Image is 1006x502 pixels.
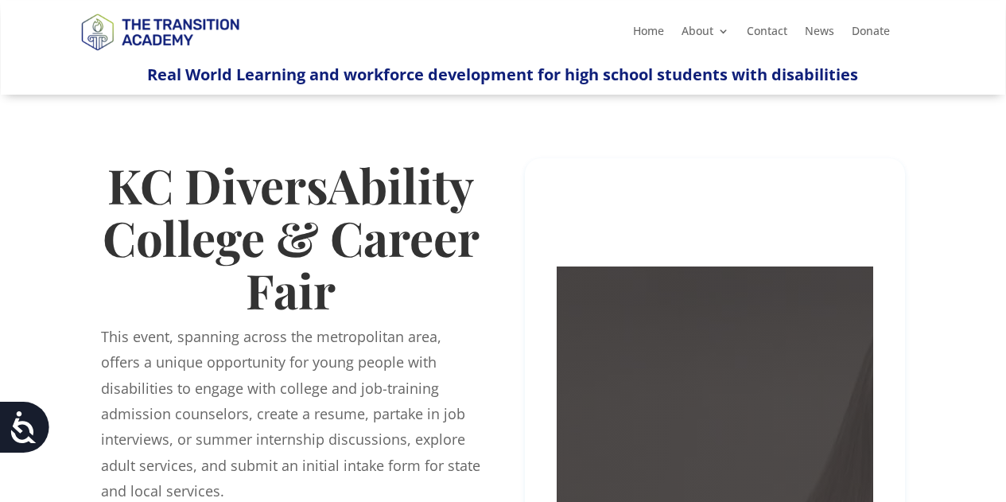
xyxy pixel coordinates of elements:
[74,3,246,60] img: TTA Brand_TTA Primary Logo_Horizontal_Light BG
[74,48,246,63] a: Logo-Noticias
[747,25,787,43] a: Contact
[147,64,858,85] span: Real World Learning and workforce development for high school students with disabilities
[633,25,664,43] a: Home
[101,327,480,500] span: This event, spanning across the metropolitan area, offers a unique opportunity for young people w...
[101,158,481,324] h1: KC DiversAbility College & Career Fair
[682,25,729,43] a: About
[805,25,834,43] a: News
[852,25,890,43] a: Donate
